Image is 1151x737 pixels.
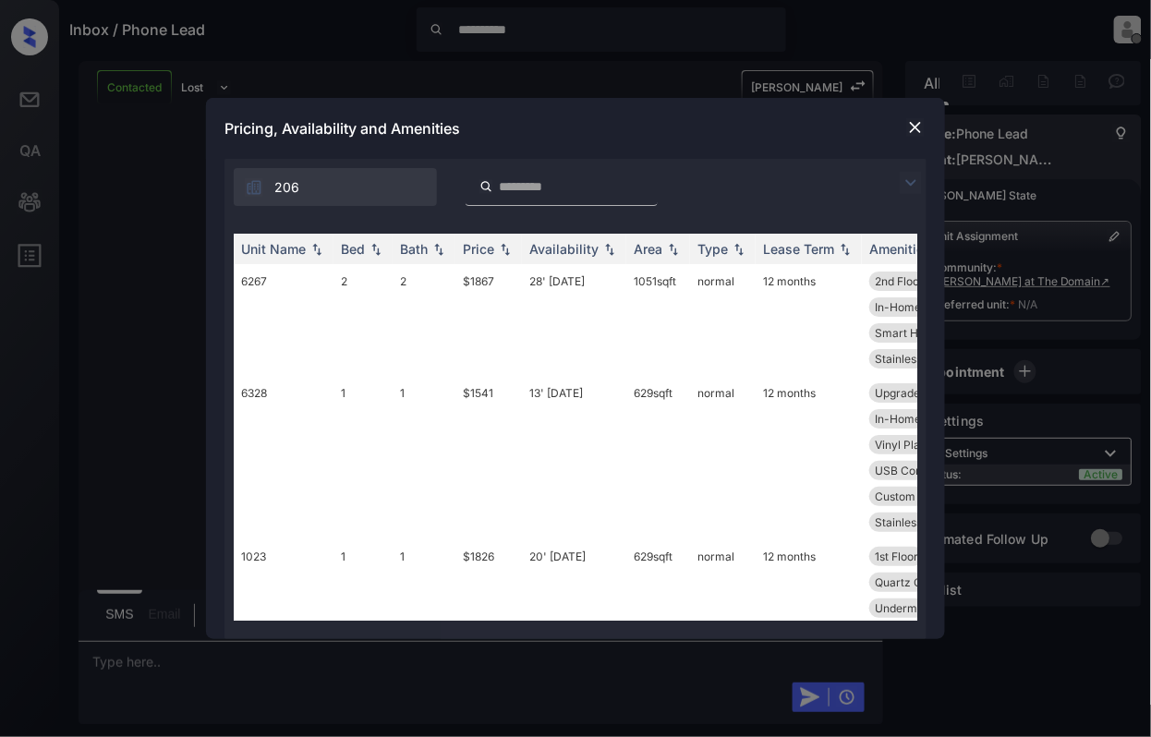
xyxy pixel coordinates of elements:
td: 6267 [234,264,333,376]
span: Smart Home Lock [875,326,970,340]
td: normal [690,264,756,376]
td: 1 [393,539,455,703]
span: Quartz Countert... [875,575,968,589]
img: sorting [836,243,854,256]
span: 2nd Floor [875,274,924,288]
span: In-Home Washer ... [875,412,975,426]
td: 13' [DATE] [522,376,626,539]
td: 1051 sqft [626,264,690,376]
td: 6328 [234,376,333,539]
td: 12 months [756,264,862,376]
img: sorting [430,243,448,256]
div: Bed [341,241,365,257]
div: Type [697,241,728,257]
td: 1 [333,539,393,703]
span: Stainless Steel... [875,352,960,366]
div: Availability [529,241,599,257]
img: sorting [664,243,683,256]
td: normal [690,376,756,539]
img: icon-zuma [245,178,263,197]
img: close [906,118,925,137]
td: 629 sqft [626,539,690,703]
div: Bath [400,241,428,257]
span: Custom Closet [875,489,951,503]
img: sorting [730,243,748,256]
td: 1 [393,376,455,539]
span: Upgrades: 1x1 [875,386,948,400]
span: 1st Floor [875,550,918,563]
td: 2 [333,264,393,376]
td: 1 [333,376,393,539]
div: Pricing, Availability and Amenities [206,98,945,159]
span: Stainless Steel... [875,515,960,529]
td: $1541 [455,376,522,539]
span: USB Compatible ... [875,464,972,477]
td: 20' [DATE] [522,539,626,703]
img: sorting [600,243,619,256]
div: Price [463,241,494,257]
td: 12 months [756,539,862,703]
td: 12 months [756,376,862,539]
td: $1867 [455,264,522,376]
span: Undermount Sink [875,601,966,615]
td: 629 sqft [626,376,690,539]
span: 206 [274,177,299,198]
td: 28' [DATE] [522,264,626,376]
td: 2 [393,264,455,376]
img: icon-zuma [479,178,493,195]
img: icon-zuma [900,172,922,194]
div: Area [634,241,662,257]
td: $1826 [455,539,522,703]
td: normal [690,539,756,703]
img: sorting [496,243,515,256]
img: sorting [367,243,385,256]
span: Vinyl Plank - R... [875,438,960,452]
img: sorting [308,243,326,256]
div: Lease Term [763,241,834,257]
span: In-Home Washer ... [875,300,975,314]
div: Amenities [869,241,931,257]
td: 1023 [234,539,333,703]
div: Unit Name [241,241,306,257]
